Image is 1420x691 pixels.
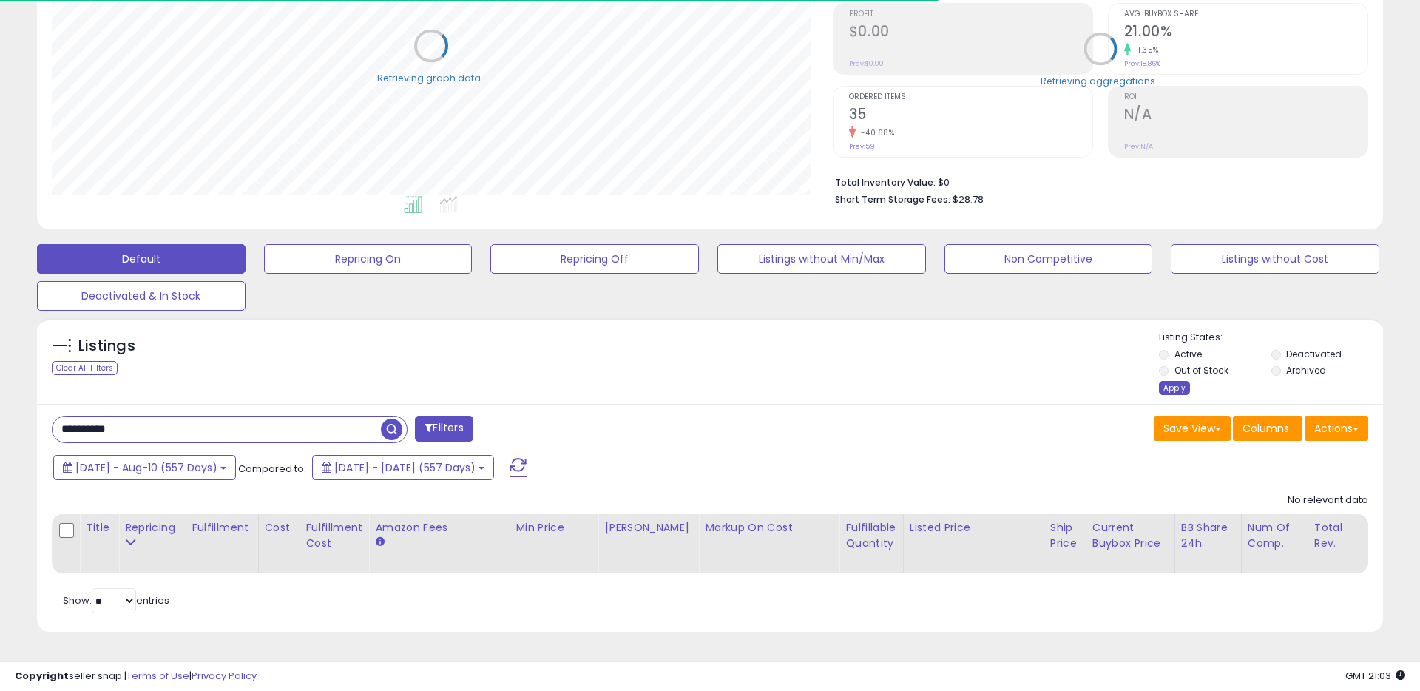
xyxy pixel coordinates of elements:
[1181,520,1235,551] div: BB Share 24h.
[305,520,362,551] div: Fulfillment Cost
[75,460,217,475] span: [DATE] - Aug-10 (557 Days)
[604,520,692,536] div: [PERSON_NAME]
[86,520,112,536] div: Title
[1041,74,1160,87] div: Retrieving aggregations..
[264,244,473,274] button: Repricing On
[1050,520,1080,551] div: Ship Price
[1248,520,1302,551] div: Num of Comp.
[415,416,473,442] button: Filters
[515,520,592,536] div: Min Price
[1159,381,1190,395] div: Apply
[717,244,926,274] button: Listings without Min/Max
[37,244,246,274] button: Default
[1345,669,1405,683] span: 2025-08-11 21:03 GMT
[490,244,699,274] button: Repricing Off
[192,520,251,536] div: Fulfillment
[312,455,494,480] button: [DATE] - [DATE] (557 Days)
[375,536,384,549] small: Amazon Fees.
[1159,331,1382,345] p: Listing States:
[1174,348,1202,360] label: Active
[1171,244,1379,274] button: Listings without Cost
[15,669,69,683] strong: Copyright
[1314,520,1368,551] div: Total Rev.
[126,669,189,683] a: Terms of Use
[125,520,179,536] div: Repricing
[910,520,1038,536] div: Listed Price
[1233,416,1302,441] button: Columns
[15,670,257,684] div: seller snap | |
[377,71,485,84] div: Retrieving graph data..
[192,669,257,683] a: Privacy Policy
[1286,364,1326,377] label: Archived
[1305,416,1368,441] button: Actions
[1174,364,1228,377] label: Out of Stock
[845,520,896,551] div: Fulfillable Quantity
[1242,421,1289,436] span: Columns
[53,455,236,480] button: [DATE] - Aug-10 (557 Days)
[944,244,1153,274] button: Non Competitive
[705,520,833,536] div: Markup on Cost
[265,520,294,536] div: Cost
[1286,348,1342,360] label: Deactivated
[334,460,476,475] span: [DATE] - [DATE] (557 Days)
[1154,416,1231,441] button: Save View
[37,281,246,311] button: Deactivated & In Stock
[238,462,306,476] span: Compared to:
[1092,520,1169,551] div: Current Buybox Price
[52,361,118,375] div: Clear All Filters
[1288,493,1368,508] div: No relevant data
[78,336,135,357] h5: Listings
[699,514,839,573] th: The percentage added to the cost of goods (COGS) that forms the calculator for Min & Max prices.
[63,593,169,607] span: Show: entries
[375,520,503,536] div: Amazon Fees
